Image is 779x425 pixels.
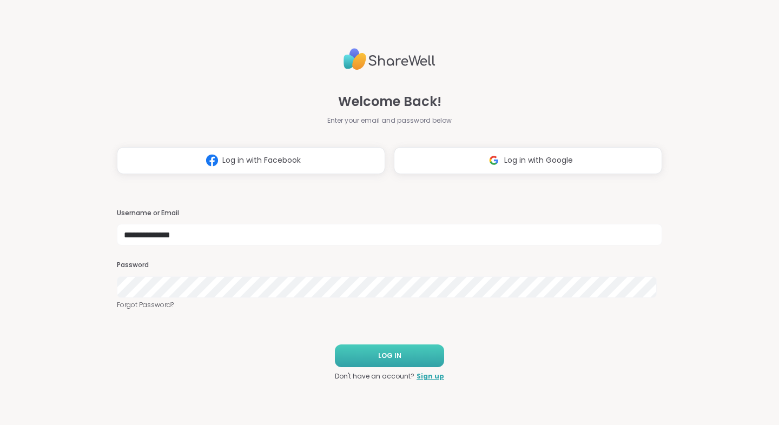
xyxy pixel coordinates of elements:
[327,116,452,125] span: Enter your email and password below
[117,300,662,310] a: Forgot Password?
[504,155,573,166] span: Log in with Google
[335,371,414,381] span: Don't have an account?
[117,261,662,270] h3: Password
[394,147,662,174] button: Log in with Google
[202,150,222,170] img: ShareWell Logomark
[117,147,385,174] button: Log in with Facebook
[484,150,504,170] img: ShareWell Logomark
[344,44,435,75] img: ShareWell Logo
[378,351,401,361] span: LOG IN
[417,371,444,381] a: Sign up
[335,344,444,367] button: LOG IN
[338,92,441,111] span: Welcome Back!
[222,155,301,166] span: Log in with Facebook
[117,209,662,218] h3: Username or Email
